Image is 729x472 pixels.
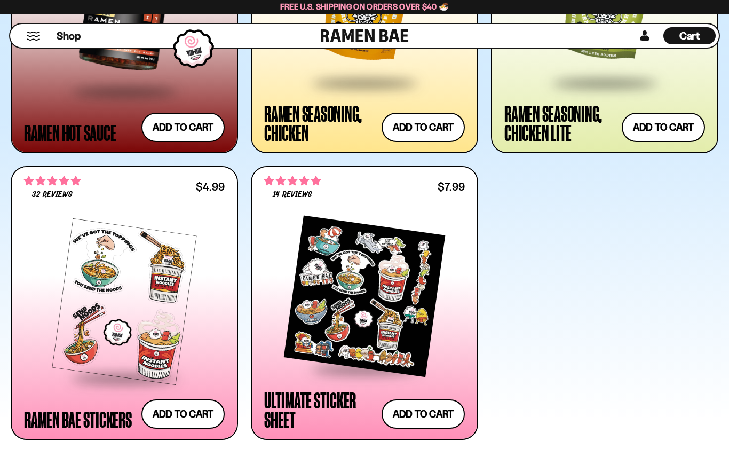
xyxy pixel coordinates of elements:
[264,104,376,142] div: Ramen Seasoning, Chicken
[273,191,312,199] span: 14 reviews
[622,113,705,142] button: Add to cart
[141,113,225,142] button: Add to cart
[24,174,81,188] span: 4.75 stars
[57,29,81,43] span: Shop
[264,174,321,188] span: 4.86 stars
[438,182,465,192] div: $7.99
[57,27,81,44] a: Shop
[382,399,465,429] button: Add to cart
[504,104,616,142] div: Ramen Seasoning, Chicken Lite
[26,32,41,41] button: Mobile Menu Trigger
[251,166,478,440] a: 4.86 stars 14 reviews $7.99 Ultimate Sticker Sheet Add to cart
[382,113,465,142] button: Add to cart
[24,410,132,429] div: Ramen Bae Stickers
[141,399,225,429] button: Add to cart
[679,29,700,42] span: Cart
[11,166,238,440] a: 4.75 stars 32 reviews $4.99 Ramen Bae Stickers Add to cart
[264,390,376,429] div: Ultimate Sticker Sheet
[196,182,225,192] div: $4.99
[280,2,449,12] span: Free U.S. Shipping on Orders over $40 🍜
[24,123,116,142] div: Ramen Hot Sauce
[663,24,716,48] div: Cart
[32,191,73,199] span: 32 reviews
